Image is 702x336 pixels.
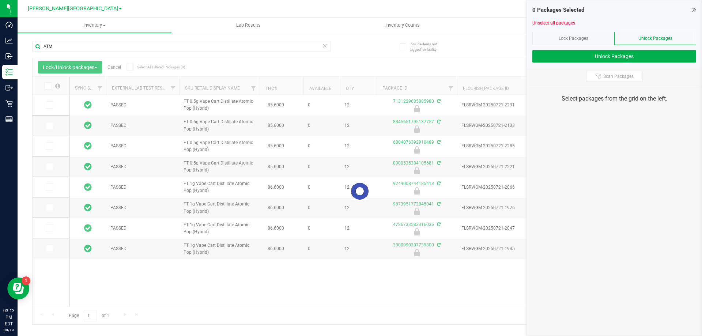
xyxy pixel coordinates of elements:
[322,41,327,50] span: Clear
[5,53,13,60] inline-svg: Inbound
[5,84,13,91] inline-svg: Outbound
[22,276,30,285] iframe: Resource center unread badge
[325,18,479,33] a: Inventory Counts
[559,36,588,41] span: Lock Packages
[32,41,331,52] input: Search Package ID, Item Name, SKU, Lot or Part Number...
[226,22,271,29] span: Lab Results
[532,20,575,26] a: Unselect all packages
[5,37,13,44] inline-svg: Analytics
[5,100,13,107] inline-svg: Retail
[3,327,14,333] p: 08/19
[18,22,171,29] span: Inventory
[409,41,446,52] span: Include items not tagged for facility
[638,36,672,41] span: Unlock Packages
[586,71,643,82] button: Scan Packages
[532,50,696,63] button: Unlock Packages
[375,22,430,29] span: Inventory Counts
[5,21,13,29] inline-svg: Dashboard
[18,18,171,33] a: Inventory
[603,73,634,79] span: Scan Packages
[536,94,692,103] div: Select packages from the grid on the left.
[7,278,29,299] iframe: Resource center
[28,5,118,12] span: [PERSON_NAME][GEOGRAPHIC_DATA]
[5,116,13,123] inline-svg: Reports
[3,307,14,327] p: 03:13 PM EDT
[5,68,13,76] inline-svg: Inventory
[171,18,325,33] a: Lab Results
